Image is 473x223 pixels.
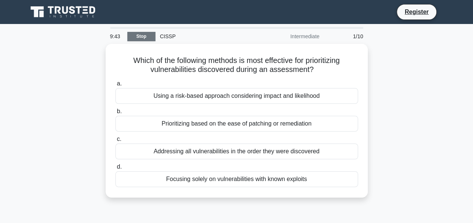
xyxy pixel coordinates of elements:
[115,144,358,159] div: Addressing all vulnerabilities in the order they were discovered
[115,88,358,104] div: Using a risk-based approach considering impact and likelihood
[258,29,324,44] div: Intermediate
[115,171,358,187] div: Focusing solely on vulnerabilities with known exploits
[117,136,121,142] span: c.
[155,29,258,44] div: CISSP
[115,116,358,132] div: Prioritizing based on the ease of patching or remediation
[106,29,127,44] div: 9:43
[117,80,122,87] span: a.
[324,29,368,44] div: 1/10
[117,108,122,114] span: b.
[127,32,155,41] a: Stop
[400,7,433,16] a: Register
[117,163,122,170] span: d.
[115,56,359,75] h5: Which of the following methods is most effective for prioritizing vulnerabilities discovered duri...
